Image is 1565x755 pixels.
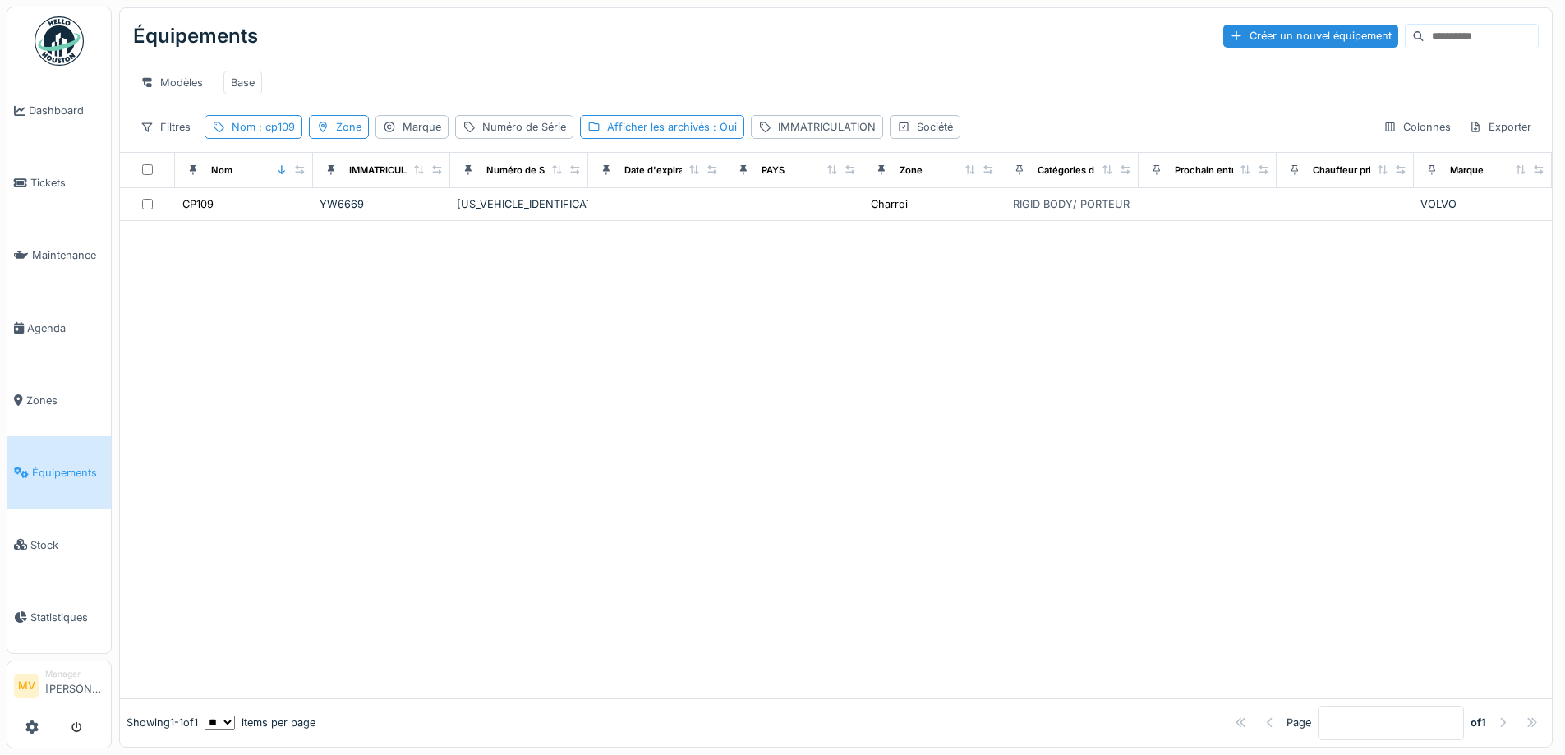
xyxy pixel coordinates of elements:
[182,196,214,212] div: CP109
[457,196,582,212] div: [US_VEHICLE_IDENTIFICATION_NUMBER]
[1450,163,1484,177] div: Marque
[45,668,104,703] li: [PERSON_NAME]
[1013,196,1184,212] div: RIGID BODY/ PORTEUR / CAMION
[30,610,104,625] span: Statistiques
[7,292,111,364] a: Agenda
[255,121,295,133] span: : cp109
[32,247,104,263] span: Maintenance
[349,163,435,177] div: IMMATRICULATION
[29,103,104,118] span: Dashboard
[403,119,441,135] div: Marque
[900,163,923,177] div: Zone
[26,393,104,408] span: Zones
[486,163,562,177] div: Numéro de Série
[232,119,295,135] div: Nom
[624,163,701,177] div: Date d'expiration
[7,364,111,436] a: Zones
[211,163,232,177] div: Nom
[917,119,953,135] div: Société
[30,537,104,553] span: Stock
[762,163,785,177] div: PAYS
[32,465,104,481] span: Équipements
[7,219,111,292] a: Maintenance
[1287,715,1311,730] div: Page
[231,75,255,90] div: Base
[14,668,104,707] a: MV Manager[PERSON_NAME]
[7,436,111,509] a: Équipements
[607,119,737,135] div: Afficher les archivés
[205,715,315,730] div: items per page
[133,15,258,58] div: Équipements
[7,75,111,147] a: Dashboard
[1420,196,1545,212] div: VOLVO
[1175,163,1258,177] div: Prochain entretien
[27,320,104,336] span: Agenda
[336,119,361,135] div: Zone
[778,119,876,135] div: IMMATRICULATION
[127,715,198,730] div: Showing 1 - 1 of 1
[710,121,737,133] span: : Oui
[45,668,104,680] div: Manager
[482,119,566,135] div: Numéro de Série
[1376,115,1458,139] div: Colonnes
[35,16,84,66] img: Badge_color-CXgf-gQk.svg
[133,115,198,139] div: Filtres
[1471,715,1486,730] strong: of 1
[14,674,39,698] li: MV
[1313,163,1398,177] div: Chauffeur principal
[7,581,111,653] a: Statistiques
[320,196,444,212] div: YW6669
[1223,25,1398,47] div: Créer un nouvel équipement
[1461,115,1539,139] div: Exporter
[133,71,210,94] div: Modèles
[1038,163,1152,177] div: Catégories d'équipement
[871,196,908,212] div: Charroi
[30,175,104,191] span: Tickets
[7,509,111,581] a: Stock
[7,147,111,219] a: Tickets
